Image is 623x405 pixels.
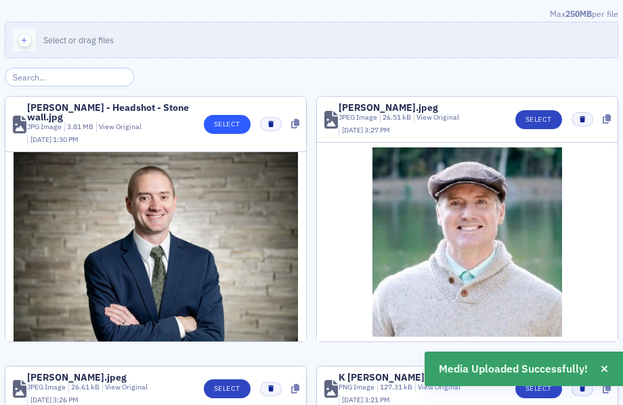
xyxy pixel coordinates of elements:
[27,122,62,133] div: JPG Image
[416,112,459,122] a: View Original
[55,322,183,333] span: Updated [DATE] 08:21 EDT
[27,96,244,119] p: Hi Lauren 👋
[28,248,226,262] div: Send us a message
[364,125,390,135] span: 3:27 PM
[14,295,257,346] div: Status: All Systems OperationalUpdated [DATE] 08:21 EDT
[27,103,194,122] div: [PERSON_NAME] - Headshot - Stonewall.jpg
[60,204,139,218] div: [PERSON_NAME]
[99,122,142,131] a: View Original
[112,358,159,367] span: Messages
[27,26,85,47] img: logo
[204,115,251,134] button: Select
[515,379,562,398] button: Select
[339,103,438,112] div: [PERSON_NAME].jpeg
[215,358,236,367] span: Help
[14,237,257,288] div: Send us a messageWe typically reply in under 20 minutes
[30,135,53,144] span: [DATE]
[515,110,562,129] button: Select
[5,22,618,58] button: Select or drag files
[364,395,390,404] span: 3:21 PM
[90,324,180,378] button: Messages
[28,191,55,218] img: Profile image for Luke
[55,306,243,320] div: Status: All Systems Operational
[28,170,243,185] div: Recent message
[30,358,60,367] span: Home
[339,112,377,123] div: JPEG Image
[196,22,223,49] img: Profile image for Luke
[28,262,226,277] div: We typically reply in under 20 minutes
[439,361,588,377] span: Media Uploaded Successfully!
[53,395,79,404] span: 3:26 PM
[68,382,100,393] div: 26.61 kB
[339,373,489,382] div: K [PERSON_NAME] Headshot.png
[27,382,66,393] div: JPEG Image
[5,68,134,87] input: Search…
[27,373,127,382] div: [PERSON_NAME].jpeg
[64,122,94,133] div: 3.81 MB
[30,395,53,404] span: [DATE]
[339,382,374,393] div: PNG Image
[204,379,251,398] button: Select
[380,112,412,123] div: 26.51 kB
[233,22,257,46] div: Close
[60,191,587,202] span: It looks like the large CohnReznick order is still marked unpaid. Can you let me know when it wil...
[342,395,364,404] span: [DATE]
[43,34,114,45] span: Select or drag files
[14,179,257,229] div: Profile image for LukeIt looks like the large CohnReznick order is still marked unpaid. Can you l...
[171,22,198,49] img: Profile image for Aidan
[27,119,244,142] p: How can we help?
[418,382,460,391] a: View Original
[565,8,592,19] span: 250MB
[181,324,271,378] button: Help
[105,382,148,391] a: View Original
[5,7,618,22] div: Max per file
[53,135,79,144] span: 1:30 PM
[14,159,257,230] div: Recent messageProfile image for LukeIt looks like the large CohnReznick order is still marked unp...
[142,204,183,218] div: • 4m ago
[377,382,413,393] div: 127.31 kB
[342,125,364,135] span: [DATE]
